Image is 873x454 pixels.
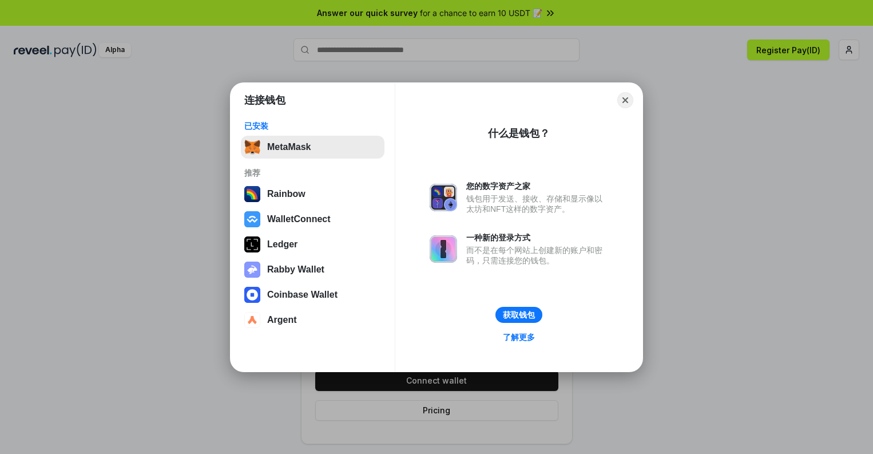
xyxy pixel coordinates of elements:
div: Argent [267,315,297,325]
img: svg+xml,%3Csvg%20width%3D%2228%22%20height%3D%2228%22%20viewBox%3D%220%200%2028%2028%22%20fill%3D... [244,312,260,328]
img: svg+xml,%3Csvg%20width%3D%2228%22%20height%3D%2228%22%20viewBox%3D%220%200%2028%2028%22%20fill%3D... [244,287,260,303]
button: Close [617,92,633,108]
button: WalletConnect [241,208,384,231]
div: Coinbase Wallet [267,290,338,300]
button: Rabby Wallet [241,258,384,281]
a: 了解更多 [496,330,542,345]
img: svg+xml,%3Csvg%20xmlns%3D%22http%3A%2F%2Fwww.w3.org%2F2000%2Fsvg%22%20fill%3D%22none%22%20viewBox... [430,235,457,263]
button: 获取钱包 [495,307,542,323]
div: 而不是在每个网站上创建新的账户和密码，只需连接您的钱包。 [466,245,608,266]
div: 一种新的登录方式 [466,232,608,243]
img: svg+xml,%3Csvg%20xmlns%3D%22http%3A%2F%2Fwww.w3.org%2F2000%2Fsvg%22%20fill%3D%22none%22%20viewBox... [430,184,457,211]
img: svg+xml,%3Csvg%20width%3D%2228%22%20height%3D%2228%22%20viewBox%3D%220%200%2028%2028%22%20fill%3D... [244,211,260,227]
button: Argent [241,309,384,331]
div: Rabby Wallet [267,264,324,275]
div: 您的数字资产之家 [466,181,608,191]
div: WalletConnect [267,214,331,224]
div: MetaMask [267,142,311,152]
div: 什么是钱包？ [488,127,550,140]
div: Ledger [267,239,297,250]
button: Coinbase Wallet [241,283,384,306]
img: svg+xml,%3Csvg%20xmlns%3D%22http%3A%2F%2Fwww.w3.org%2F2000%2Fsvg%22%20fill%3D%22none%22%20viewBox... [244,262,260,278]
img: svg+xml,%3Csvg%20xmlns%3D%22http%3A%2F%2Fwww.w3.org%2F2000%2Fsvg%22%20width%3D%2228%22%20height%3... [244,236,260,252]
button: MetaMask [241,136,384,159]
div: 推荐 [244,168,381,178]
button: Rainbow [241,183,384,206]
h1: 连接钱包 [244,93,285,107]
img: svg+xml,%3Csvg%20width%3D%22120%22%20height%3D%22120%22%20viewBox%3D%220%200%20120%20120%22%20fil... [244,186,260,202]
div: Rainbow [267,189,305,199]
div: 钱包用于发送、接收、存储和显示像以太坊和NFT这样的数字资产。 [466,194,608,214]
div: 获取钱包 [503,310,535,320]
div: 了解更多 [503,332,535,342]
div: 已安装 [244,121,381,131]
img: svg+xml,%3Csvg%20fill%3D%22none%22%20height%3D%2233%22%20viewBox%3D%220%200%2035%2033%22%20width%... [244,139,260,155]
button: Ledger [241,233,384,256]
